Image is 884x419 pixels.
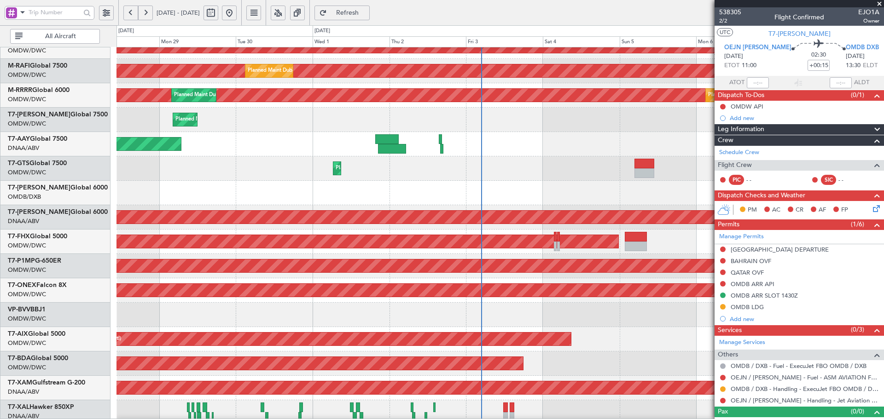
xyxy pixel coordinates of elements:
span: T7-FHX [8,233,30,240]
span: ALDT [854,78,869,87]
span: T7-[PERSON_NAME] [8,209,70,215]
div: Add new [730,114,879,122]
span: Crew [718,135,733,146]
span: AC [772,206,780,215]
span: VP-BVV [8,306,30,313]
div: BAHRAIN OVF [731,257,771,265]
div: - - [838,176,859,184]
a: M-RRRRGlobal 6000 [8,87,70,93]
span: T7-[PERSON_NAME] [8,111,70,118]
span: 13:30 [846,61,861,70]
a: T7-GTSGlobal 7500 [8,160,67,166]
a: M-RAFIGlobal 7500 [8,63,67,69]
a: OMDW/DWC [8,120,46,128]
a: T7-[PERSON_NAME]Global 6000 [8,184,108,191]
a: OMDW/DWC [8,339,46,347]
span: T7-XAM [8,379,32,386]
span: (0/3) [851,325,864,334]
a: T7-BDAGlobal 5000 [8,355,68,362]
span: (0/1) [851,90,864,100]
span: Pax [718,407,728,417]
div: QATAR OVF [731,269,764,276]
div: Fri 3 [466,36,543,47]
span: T7-AAY [8,136,30,142]
span: T7-ONEX [8,282,36,288]
a: T7-XALHawker 850XP [8,404,74,410]
a: OMDW/DWC [8,168,46,177]
input: Trip Number [29,6,81,19]
a: OMDW/DWC [8,266,46,274]
a: OMDB/DXB [8,193,41,201]
span: EJO1A [858,7,879,17]
div: Planned Maint Dubai (Al Maktoum Intl) [336,161,426,175]
a: T7-[PERSON_NAME]Global 7500 [8,111,108,118]
span: OEJN [PERSON_NAME] [724,43,791,52]
div: Planned Maint Dubai (Al Maktoum Intl) [175,113,266,126]
div: SIC [821,175,836,185]
span: 538305 [719,7,741,17]
span: T7-AIX [8,331,28,337]
span: M-RAFI [8,63,30,69]
a: OMDW/DWC [8,315,46,323]
a: Schedule Crew [719,148,759,157]
span: PM [748,206,757,215]
div: OMDW API [731,103,763,110]
a: T7-[PERSON_NAME]Global 6000 [8,209,108,215]
span: Leg Information [718,124,764,135]
a: T7-FHXGlobal 5000 [8,233,67,240]
a: OMDW/DWC [8,46,46,55]
div: Mon 6 [696,36,773,47]
div: OMDB ARR API [731,280,774,288]
a: OEJN / [PERSON_NAME] - Fuel - ASM AVIATION FUEL [731,373,879,381]
span: T7-[PERSON_NAME] [768,29,831,39]
div: Sat 4 [543,36,620,47]
div: Planned Maint Dubai (Al Maktoum Intl) [708,88,799,102]
a: OMDB / DXB - Fuel - ExecuJet FBO OMDB / DXB [731,362,867,370]
span: Dispatch To-Dos [718,90,764,101]
a: DNAA/ABV [8,144,39,152]
a: OEJN / [PERSON_NAME] - Handling - Jet Aviation OEJN / [PERSON_NAME] [731,396,879,404]
div: Tue 30 [236,36,313,47]
div: [DATE] [118,27,134,35]
span: ATOT [729,78,744,87]
div: - - [746,176,767,184]
div: Sun 28 [82,36,159,47]
a: T7-P1MPG-650ER [8,258,61,264]
a: OMDW/DWC [8,95,46,103]
div: Sun 5 [620,36,697,47]
div: [DATE] [314,27,330,35]
span: 2/2 [719,17,741,25]
a: OMDB / DXB - Handling - ExecuJet FBO OMDB / DXB [731,385,879,393]
button: UTC [717,28,733,36]
a: Manage Services [719,338,765,347]
span: 11:00 [742,61,756,70]
span: ELDT [863,61,878,70]
div: Wed 1 [313,36,390,47]
span: All Aircraft [24,33,97,40]
a: T7-AIXGlobal 5000 [8,331,65,337]
span: Flight Crew [718,160,752,171]
div: Add new [730,315,879,323]
span: 02:30 [811,51,826,60]
button: Refresh [314,6,370,20]
span: T7-[PERSON_NAME] [8,184,70,191]
span: Permits [718,219,739,230]
span: AF [819,206,826,215]
span: OMDB DXB [846,43,879,52]
a: VP-BVVBBJ1 [8,306,46,313]
a: DNAA/ABV [8,388,39,396]
span: [DATE] [724,52,743,61]
span: Services [718,325,742,336]
div: Mon 29 [159,36,236,47]
span: FP [841,206,848,215]
a: T7-AAYGlobal 7500 [8,136,67,142]
div: Thu 2 [390,36,466,47]
span: T7-BDA [8,355,31,362]
span: (1/6) [851,219,864,229]
span: Owner [858,17,879,25]
a: OMDW/DWC [8,241,46,250]
div: PIC [729,175,744,185]
span: T7-XAL [8,404,29,410]
a: T7-ONEXFalcon 8X [8,282,67,288]
span: Others [718,350,738,360]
